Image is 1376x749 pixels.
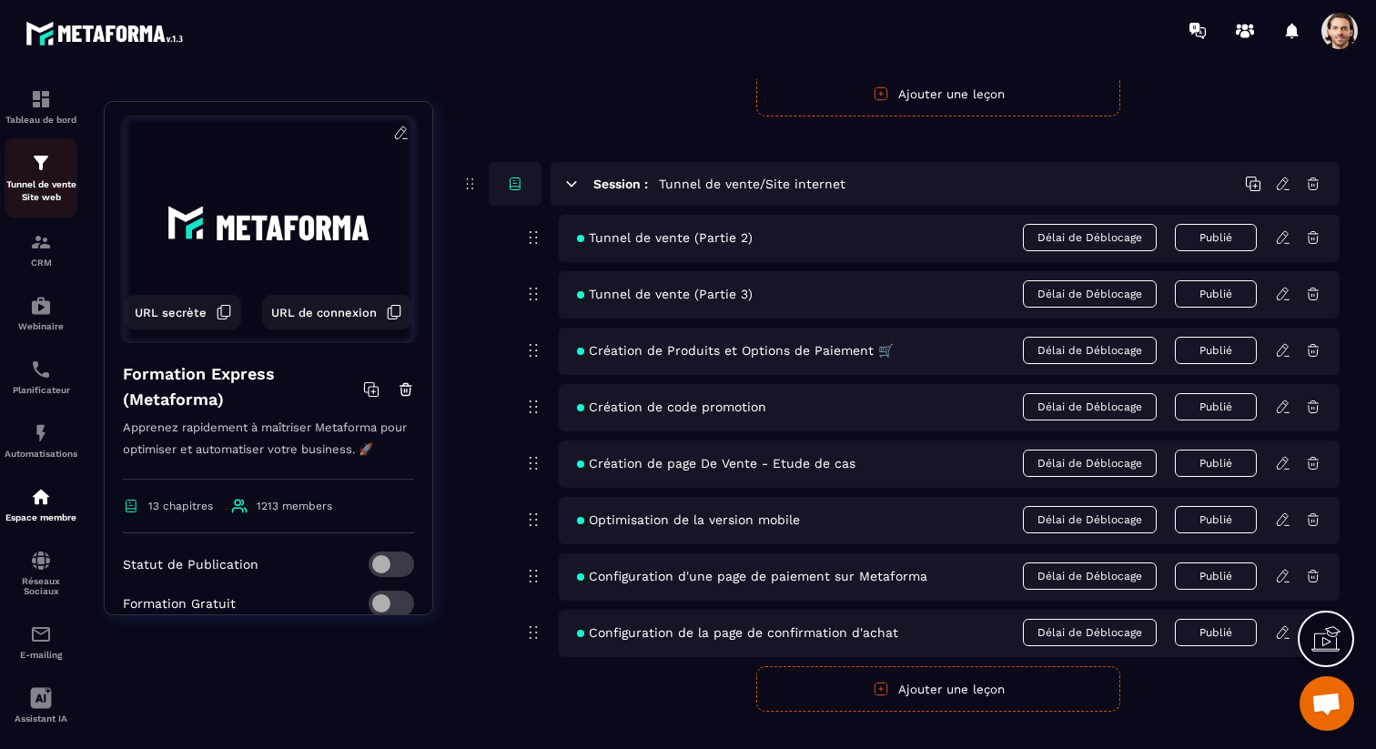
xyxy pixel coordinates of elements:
[1023,619,1157,646] span: Délai de Déblocage
[5,536,77,610] a: social-networksocial-networkRéseaux Sociaux
[1175,280,1257,308] button: Publié
[1023,506,1157,533] span: Délai de Déblocage
[577,456,855,471] span: Création de page De Vente - Etude de cas
[123,361,363,412] h4: Formation Express (Metaforma)
[30,623,52,645] img: email
[1023,393,1157,420] span: Délai de Déblocage
[135,306,207,319] span: URL secrète
[123,417,414,480] p: Apprenez rapidement à maîtriser Metaforma pour optimiser et automatiser votre business. 🚀
[25,16,189,50] img: logo
[5,281,77,345] a: automationsautomationsWebinaire
[5,409,77,472] a: automationsautomationsAutomatisations
[5,218,77,281] a: formationformationCRM
[5,673,77,737] a: Assistant IA
[5,714,77,724] p: Assistant IA
[123,557,258,572] p: Statut de Publication
[577,569,927,583] span: Configuration d'une page de paiement sur Metaforma
[756,666,1120,712] button: Ajouter une leçon
[5,512,77,522] p: Espace membre
[593,177,648,191] h6: Session :
[148,500,213,512] span: 13 chapitres
[577,287,753,301] span: Tunnel de vente (Partie 3)
[5,75,77,138] a: formationformationTableau de bord
[118,116,419,343] img: background
[1175,337,1257,364] button: Publié
[659,175,845,193] h5: Tunnel de vente/Site internet
[30,550,52,572] img: social-network
[5,385,77,395] p: Planificateur
[5,610,77,673] a: emailemailE-mailing
[5,258,77,268] p: CRM
[271,306,377,319] span: URL de connexion
[1023,450,1157,477] span: Délai de Déblocage
[5,650,77,660] p: E-mailing
[5,472,77,536] a: automationsautomationsEspace membre
[5,345,77,409] a: schedulerschedulerPlanificateur
[5,178,77,204] p: Tunnel de vente Site web
[123,596,236,611] p: Formation Gratuit
[1175,619,1257,646] button: Publié
[577,625,898,640] span: Configuration de la page de confirmation d'achat
[262,295,411,329] button: URL de connexion
[5,115,77,125] p: Tableau de bord
[1300,676,1354,731] div: Ouvrir le chat
[1023,337,1157,364] span: Délai de Déblocage
[1175,224,1257,251] button: Publié
[756,71,1120,116] button: Ajouter une leçon
[5,449,77,459] p: Automatisations
[1023,562,1157,590] span: Délai de Déblocage
[577,343,894,358] span: Création de Produits et Options de Paiement 🛒
[30,88,52,110] img: formation
[1023,224,1157,251] span: Délai de Déblocage
[577,400,766,414] span: Création de code promotion
[577,512,800,527] span: Optimisation de la version mobile
[5,576,77,596] p: Réseaux Sociaux
[1175,562,1257,590] button: Publié
[1023,280,1157,308] span: Délai de Déblocage
[30,359,52,380] img: scheduler
[257,500,332,512] span: 1213 members
[1175,450,1257,477] button: Publié
[30,486,52,508] img: automations
[30,152,52,174] img: formation
[30,422,52,444] img: automations
[126,295,241,329] button: URL secrète
[30,231,52,253] img: formation
[5,321,77,331] p: Webinaire
[577,230,753,245] span: Tunnel de vente (Partie 2)
[1175,393,1257,420] button: Publié
[5,138,77,218] a: formationformationTunnel de vente Site web
[30,295,52,317] img: automations
[1175,506,1257,533] button: Publié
